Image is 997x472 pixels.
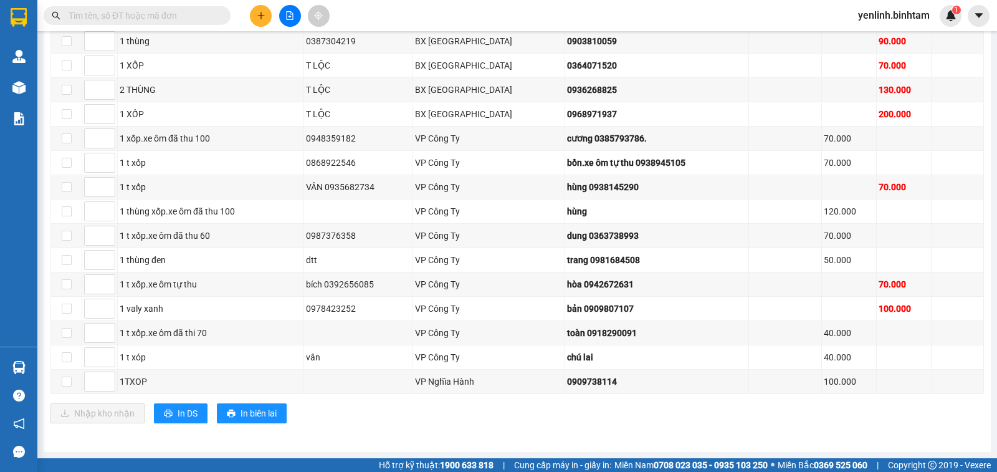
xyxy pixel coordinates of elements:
td: VP Công Ty [413,200,565,224]
div: BX [GEOGRAPHIC_DATA] [415,59,563,72]
strong: 0708 023 035 - 0935 103 250 [654,460,768,470]
div: VP Nghĩa Hành [415,375,563,388]
span: printer [164,409,173,419]
button: plus [250,5,272,27]
div: 90.000 [879,34,929,48]
td: BX Quảng Ngãi [413,102,565,127]
span: | [503,458,505,472]
div: VP Công Ty [415,180,563,194]
span: printer [227,409,236,419]
div: 0968971937 [567,107,747,121]
div: 120.000 [824,205,874,218]
div: BX [GEOGRAPHIC_DATA] [415,34,563,48]
strong: 0369 525 060 [814,460,867,470]
img: logo-vxr [11,8,27,27]
div: 70.000 [824,132,874,145]
span: In biên lai [241,407,277,420]
div: 1TXOP [120,375,302,388]
input: Tìm tên, số ĐT hoặc mã đơn [69,9,216,22]
div: 70.000 [879,180,929,194]
td: VP Công Ty [413,297,565,321]
div: 1 XỐP [120,107,302,121]
div: VP Công Ty [415,350,563,364]
div: 1 thùng đen [120,253,302,267]
button: file-add [279,5,301,27]
div: bản 0909807107 [567,302,747,315]
div: VP Công Ty [415,132,563,145]
div: hòa 0942672631 [567,277,747,291]
td: VP Công Ty [413,248,565,272]
div: 1 t xốp.xe ôm đã thi 70 [120,326,302,340]
img: warehouse-icon [12,361,26,374]
div: VP Công Ty [415,205,563,218]
button: printerIn DS [154,403,208,423]
span: aim [314,11,323,20]
div: T LỘC [306,59,411,72]
div: 1 xốp.xe ôm đã thu 100 [120,132,302,145]
span: ⚪️ [771,463,775,468]
div: dung 0363738993 [567,229,747,243]
div: vân [306,350,411,364]
div: VP Công Ty [415,229,563,243]
div: 1 thùng xốp.xe ôm đã thu 100 [120,205,302,218]
td: BX Quảng Ngãi [413,54,565,78]
div: 70.000 [879,59,929,72]
span: search [52,11,60,20]
div: 1 t xốp [120,180,302,194]
div: dtt [306,253,411,267]
img: warehouse-icon [12,81,26,94]
div: 0903810059 [567,34,747,48]
div: hùng [567,205,747,218]
span: yenlinh.binhtam [848,7,940,23]
div: VÂN 0935682734 [306,180,411,194]
div: chú lai [567,350,747,364]
div: 0868922546 [306,156,411,170]
div: 1 valy xanh [120,302,302,315]
span: file-add [285,11,294,20]
div: cương 0385793786. [567,132,747,145]
span: Miền Bắc [778,458,867,472]
span: plus [257,11,265,20]
div: VP Công Ty [415,302,563,315]
td: VP Công Ty [413,175,565,200]
div: 0936268825 [567,83,747,97]
div: toàn 0918290091 [567,326,747,340]
td: VP Công Ty [413,321,565,345]
div: VP Công Ty [415,253,563,267]
div: 100.000 [824,375,874,388]
div: BX [GEOGRAPHIC_DATA] [415,83,563,97]
span: Hỗ trợ kỹ thuật: [379,458,494,472]
strong: 1900 633 818 [440,460,494,470]
div: hùng 0938145290 [567,180,747,194]
div: 0987376358 [306,229,411,243]
div: 1 t xốp.xe ôm tự thu [120,277,302,291]
div: 100.000 [879,302,929,315]
span: In DS [178,407,198,420]
div: 40.000 [824,350,874,364]
div: 1 XỐP [120,59,302,72]
div: 0948359182 [306,132,411,145]
span: message [13,446,25,458]
div: 0909738114 [567,375,747,388]
td: VP Công Ty [413,345,565,370]
button: aim [308,5,330,27]
div: bích 0392656085 [306,277,411,291]
span: notification [13,418,25,430]
div: BX [GEOGRAPHIC_DATA] [415,107,563,121]
span: | [877,458,879,472]
div: VP Công Ty [415,277,563,291]
button: downloadNhập kho nhận [50,403,145,423]
td: BX Quảng Ngãi [413,29,565,54]
div: 0387304219 [306,34,411,48]
div: 1 t xóp [120,350,302,364]
button: printerIn biên lai [217,403,287,423]
img: icon-new-feature [945,10,956,21]
div: 0978423252 [306,302,411,315]
div: 50.000 [824,253,874,267]
div: 1 thùng [120,34,302,48]
div: 1 t xốp [120,156,302,170]
div: 200.000 [879,107,929,121]
div: VP Công Ty [415,156,563,170]
div: 130.000 [879,83,929,97]
td: VP Công Ty [413,127,565,151]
